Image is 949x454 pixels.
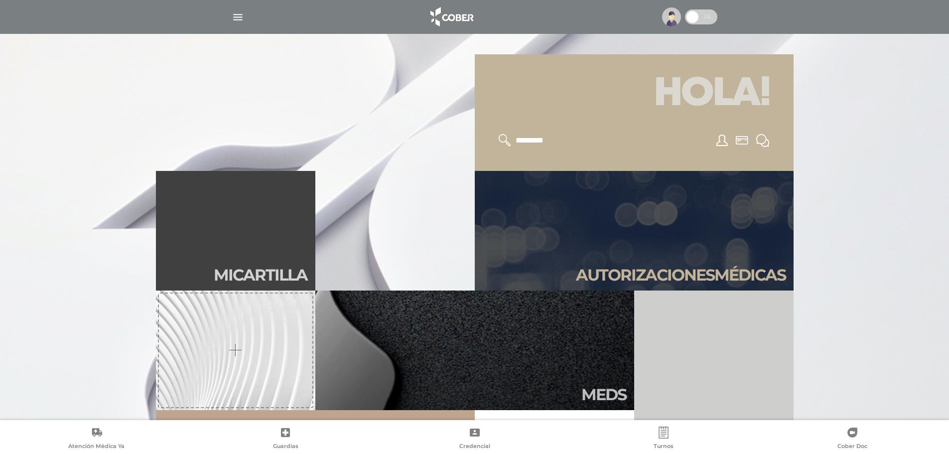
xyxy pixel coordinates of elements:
img: Cober_menu-lines-white.svg [232,11,244,23]
span: Turnos [654,443,674,452]
span: Credencial [459,443,490,452]
a: Credencial [380,427,569,452]
h1: Hola! [487,66,782,122]
a: Cober Doc [758,427,947,452]
h2: Meds [581,385,626,404]
span: Atención Médica Ya [68,443,125,452]
h2: Autori zaciones médicas [576,266,786,285]
span: Cober Doc [837,443,867,452]
a: Micartilla [156,171,315,291]
img: logo_cober_home-white.png [425,5,477,29]
span: Guardias [273,443,298,452]
a: Guardias [191,427,380,452]
h2: Mi car tilla [214,266,307,285]
img: profile-placeholder.svg [662,7,681,26]
a: Meds [315,291,634,410]
a: Atención Médica Ya [2,427,191,452]
a: Turnos [569,427,758,452]
a: Autorizacionesmédicas [475,171,794,291]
